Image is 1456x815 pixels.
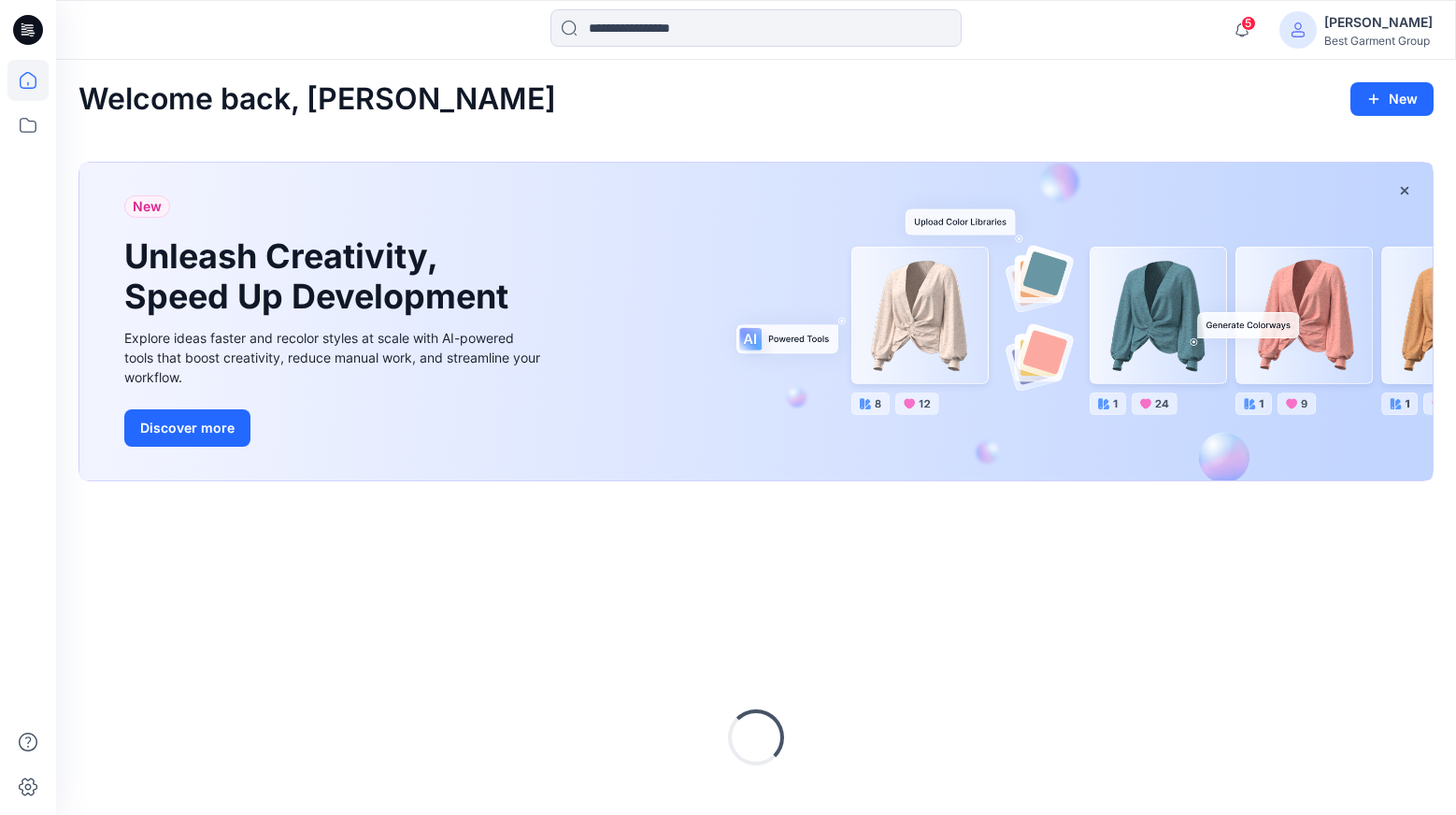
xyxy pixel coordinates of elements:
[1350,82,1434,116] button: New
[124,236,517,317] h1: Unleash Creativity, Speed Up Development
[79,82,556,117] h2: Welcome back, [PERSON_NAME]
[1324,34,1433,48] div: Best Garment Group
[1291,22,1306,37] svg: avatar
[124,409,545,447] a: Discover more
[1241,16,1256,31] span: 5
[133,195,162,218] span: New
[124,409,250,447] button: Discover more
[1324,11,1433,34] div: [PERSON_NAME]
[124,328,545,387] div: Explore ideas faster and recolor styles at scale with AI-powered tools that boost creativity, red...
